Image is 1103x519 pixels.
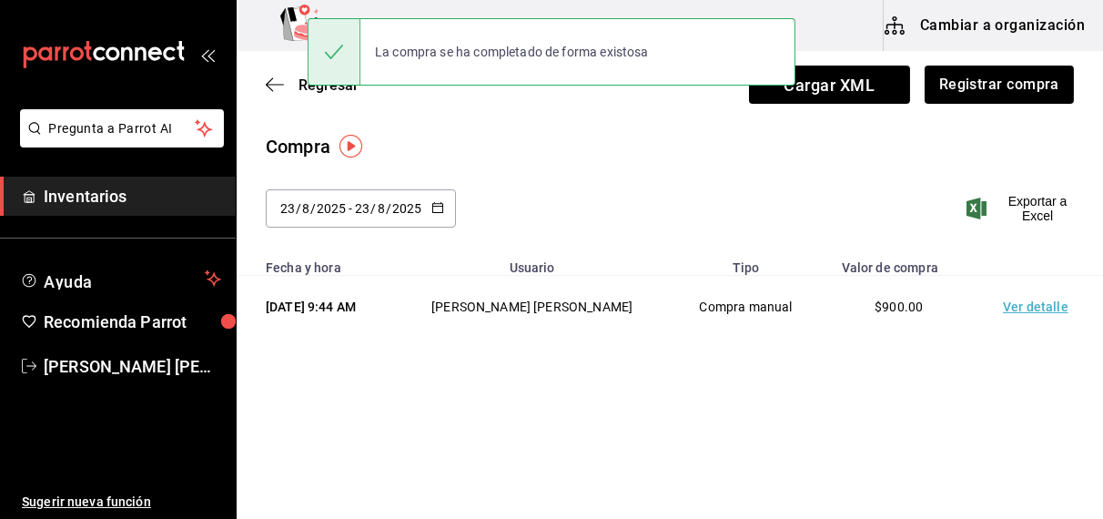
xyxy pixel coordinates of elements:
span: - [349,201,352,216]
img: Tooltip marker [339,135,362,158]
button: Regresar [266,76,359,94]
span: / [386,201,391,216]
span: [PERSON_NAME] [PERSON_NAME] [44,354,221,379]
span: Sugerir nueva función [22,493,221,512]
th: Valor de compra [823,249,976,276]
input: Year [316,201,347,216]
td: Compra manual [669,276,822,339]
button: Registrar compra [925,66,1074,104]
input: Day [354,201,370,216]
span: Recomienda Parrot [44,310,221,334]
span: / [310,201,316,216]
th: Usuario [395,249,670,276]
input: Month [301,201,310,216]
div: La compra se ha completado de forma existosa [360,32,663,72]
span: Ayuda [44,268,197,290]
th: Tipo [669,249,822,276]
input: Month [377,201,386,216]
button: open_drawer_menu [200,47,215,62]
input: Year [391,201,422,216]
span: Pregunta a Parrot AI [49,119,196,138]
a: Pregunta a Parrot AI [13,132,224,151]
th: Fecha y hora [237,249,395,276]
td: [PERSON_NAME] [PERSON_NAME] [395,276,670,339]
span: Inventarios [44,184,221,209]
span: Cargar XML [749,66,910,104]
span: Regresar [299,76,359,94]
span: / [296,201,301,216]
button: Exportar a Excel [970,194,1074,223]
span: / [370,201,376,216]
button: Pregunta a Parrot AI [20,109,224,148]
td: Ver detalle [976,276,1103,339]
input: Day [279,201,296,216]
div: Compra [266,133,330,160]
span: $900.00 [875,300,923,314]
div: [DATE] 9:44 AM [266,298,373,316]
